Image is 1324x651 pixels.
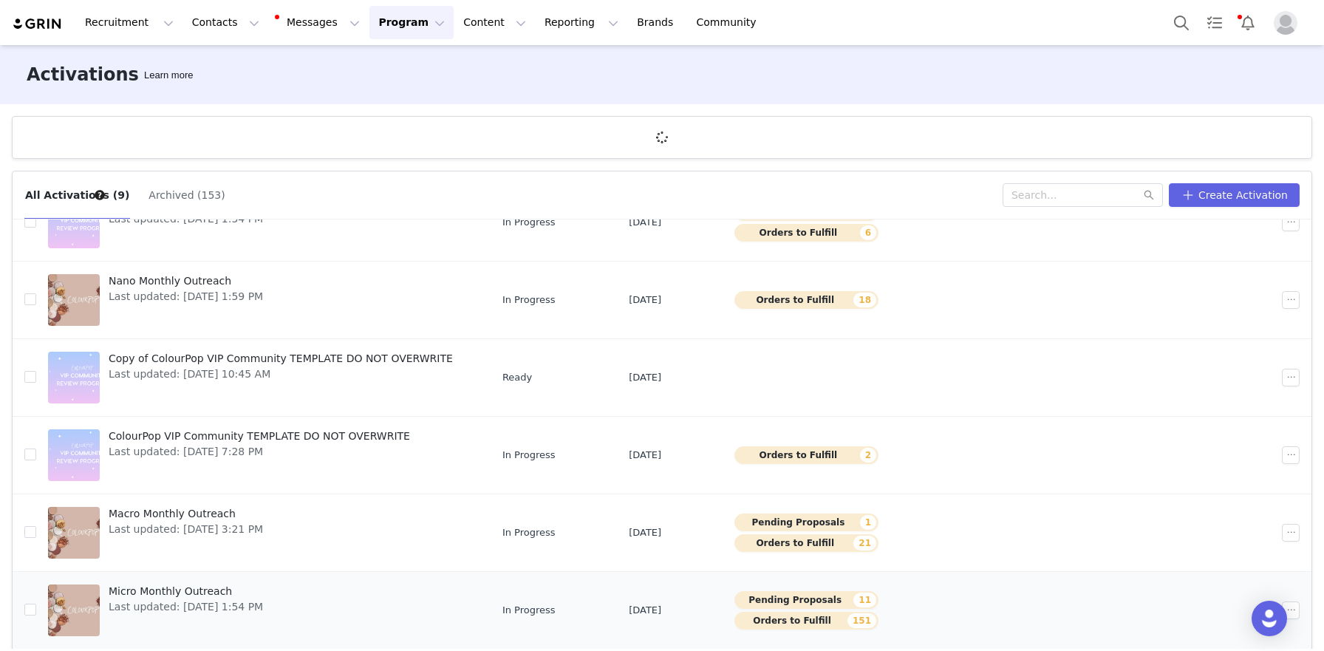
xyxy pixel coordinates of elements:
span: [DATE] [629,603,661,618]
span: [DATE] [629,293,661,307]
span: [DATE] [629,370,661,385]
span: [DATE] [629,525,661,540]
span: Last updated: [DATE] 1:54 PM [109,211,263,227]
button: Profile [1265,11,1312,35]
button: Orders to Fulfill151 [734,612,878,630]
a: Micro Monthly OutreachLast updated: [DATE] 1:54 PM [48,581,479,640]
button: Create Activation [1169,183,1300,207]
img: placeholder-profile.jpg [1274,11,1297,35]
span: Last updated: [DATE] 1:54 PM [109,599,263,615]
input: Search... [1003,183,1163,207]
span: In Progress [502,525,556,540]
button: Program [369,6,454,39]
button: Pending Proposals1 [734,514,878,531]
h3: Activations [27,61,139,88]
a: Tasks [1198,6,1231,39]
button: All Activations (9) [24,183,130,207]
button: Contacts [183,6,268,39]
div: Tooltip anchor [93,188,106,202]
button: Orders to Fulfill2 [734,446,878,464]
div: Open Intercom Messenger [1252,601,1287,636]
span: Last updated: [DATE] 7:28 PM [109,444,410,460]
a: VIP Community FKLast updated: [DATE] 1:54 PM [48,193,479,252]
button: Orders to Fulfill6 [734,224,878,242]
span: [DATE] [629,448,661,463]
span: Copy of ColourPop VIP Community TEMPLATE DO NOT OVERWRITE [109,351,453,367]
span: In Progress [502,603,556,618]
i: icon: search [1144,190,1154,200]
button: Reporting [536,6,627,39]
button: Messages [269,6,369,39]
a: Macro Monthly OutreachLast updated: [DATE] 3:21 PM [48,503,479,562]
a: ColourPop VIP Community TEMPLATE DO NOT OVERWRITELast updated: [DATE] 7:28 PM [48,426,479,485]
span: Last updated: [DATE] 1:59 PM [109,289,263,304]
span: In Progress [502,293,556,307]
span: Last updated: [DATE] 3:21 PM [109,522,263,537]
a: Brands [628,6,686,39]
a: Copy of ColourPop VIP Community TEMPLATE DO NOT OVERWRITELast updated: [DATE] 10:45 AM [48,348,479,407]
button: Pending Proposals11 [734,591,878,609]
span: Ready [502,370,532,385]
button: Search [1165,6,1198,39]
div: Tooltip anchor [141,68,196,83]
span: Nano Monthly Outreach [109,273,263,289]
span: In Progress [502,448,556,463]
button: Orders to Fulfill18 [734,291,878,309]
a: Nano Monthly OutreachLast updated: [DATE] 1:59 PM [48,270,479,330]
button: Archived (153) [148,183,225,207]
span: ColourPop VIP Community TEMPLATE DO NOT OVERWRITE [109,429,410,444]
span: Macro Monthly Outreach [109,506,263,522]
img: grin logo [12,17,64,31]
span: Micro Monthly Outreach [109,584,263,599]
button: Notifications [1232,6,1264,39]
span: In Progress [502,215,556,230]
button: Content [454,6,535,39]
button: Orders to Fulfill21 [734,534,878,552]
button: Recruitment [76,6,182,39]
span: [DATE] [629,215,661,230]
a: Community [688,6,772,39]
span: Last updated: [DATE] 10:45 AM [109,367,453,382]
